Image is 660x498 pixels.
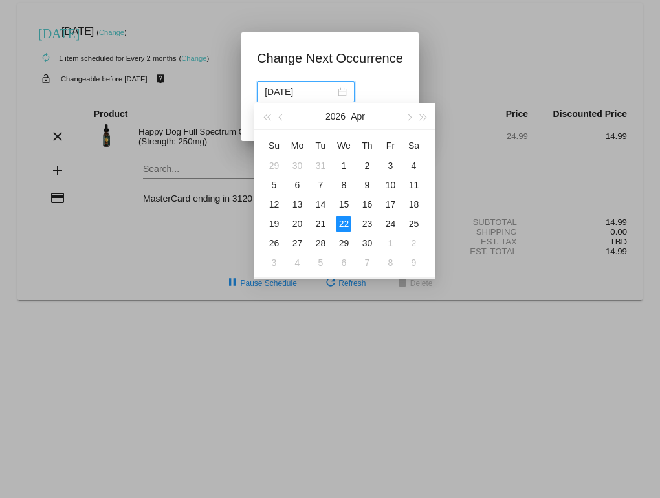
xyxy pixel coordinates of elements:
[332,156,355,175] td: 4/1/2026
[309,253,332,272] td: 5/5/2026
[355,214,379,233] td: 4/23/2026
[309,214,332,233] td: 4/21/2026
[359,255,375,270] div: 7
[379,156,402,175] td: 4/3/2026
[313,235,328,251] div: 28
[382,255,398,270] div: 8
[406,158,421,173] div: 4
[266,197,281,212] div: 12
[289,255,305,270] div: 4
[336,255,351,270] div: 6
[402,135,425,156] th: Sat
[289,158,305,173] div: 30
[402,195,425,214] td: 4/18/2026
[289,235,305,251] div: 27
[313,158,328,173] div: 31
[355,233,379,253] td: 4/30/2026
[285,195,309,214] td: 4/13/2026
[262,253,285,272] td: 5/3/2026
[313,177,328,193] div: 7
[285,175,309,195] td: 4/6/2026
[266,235,281,251] div: 26
[406,197,421,212] div: 18
[355,195,379,214] td: 4/16/2026
[402,233,425,253] td: 5/2/2026
[257,48,403,69] h1: Change Next Occurrence
[262,175,285,195] td: 4/5/2026
[325,103,346,129] button: 2026
[332,195,355,214] td: 4/15/2026
[336,158,351,173] div: 1
[351,103,365,129] button: Apr
[382,177,398,193] div: 10
[336,197,351,212] div: 15
[285,156,309,175] td: 3/30/2026
[359,177,375,193] div: 9
[359,216,375,232] div: 23
[355,175,379,195] td: 4/9/2026
[355,156,379,175] td: 4/2/2026
[266,255,281,270] div: 3
[265,85,335,99] input: Select date
[262,233,285,253] td: 4/26/2026
[313,216,328,232] div: 21
[309,233,332,253] td: 4/28/2026
[359,158,375,173] div: 2
[309,156,332,175] td: 3/31/2026
[262,135,285,156] th: Sun
[259,103,274,129] button: Last year (Control + left)
[332,175,355,195] td: 4/8/2026
[402,214,425,233] td: 4/25/2026
[309,175,332,195] td: 4/7/2026
[402,253,425,272] td: 5/9/2026
[262,195,285,214] td: 4/12/2026
[382,197,398,212] div: 17
[332,253,355,272] td: 5/6/2026
[285,233,309,253] td: 4/27/2026
[406,177,421,193] div: 11
[274,103,289,129] button: Previous month (PageUp)
[289,197,305,212] div: 13
[332,135,355,156] th: Wed
[406,216,421,232] div: 25
[285,135,309,156] th: Mon
[379,135,402,156] th: Fri
[266,216,281,232] div: 19
[313,197,328,212] div: 14
[379,175,402,195] td: 4/10/2026
[379,214,402,233] td: 4/24/2026
[336,177,351,193] div: 8
[332,214,355,233] td: 4/22/2026
[402,156,425,175] td: 4/4/2026
[289,177,305,193] div: 6
[382,158,398,173] div: 3
[289,216,305,232] div: 20
[379,233,402,253] td: 5/1/2026
[382,235,398,251] div: 1
[359,197,375,212] div: 16
[262,214,285,233] td: 4/19/2026
[416,103,430,129] button: Next year (Control + right)
[402,175,425,195] td: 4/11/2026
[262,156,285,175] td: 3/29/2026
[359,235,375,251] div: 30
[355,253,379,272] td: 5/7/2026
[379,253,402,272] td: 5/8/2026
[309,195,332,214] td: 4/14/2026
[309,135,332,156] th: Tue
[382,216,398,232] div: 24
[266,158,281,173] div: 29
[355,135,379,156] th: Thu
[285,253,309,272] td: 5/4/2026
[406,235,421,251] div: 2
[379,195,402,214] td: 4/17/2026
[266,177,281,193] div: 5
[406,255,421,270] div: 9
[336,235,351,251] div: 29
[332,233,355,253] td: 4/29/2026
[285,214,309,233] td: 4/20/2026
[313,255,328,270] div: 5
[402,103,416,129] button: Next month (PageDown)
[336,216,351,232] div: 22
